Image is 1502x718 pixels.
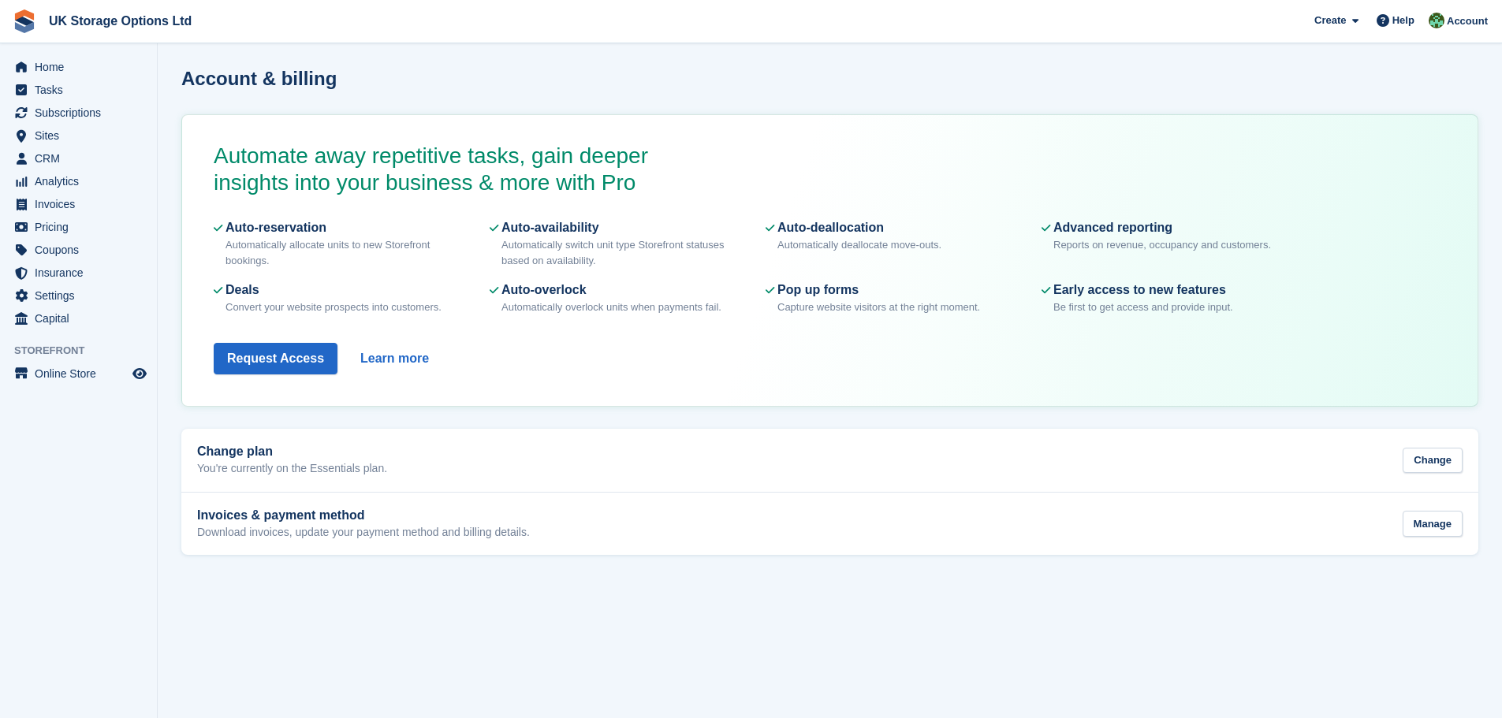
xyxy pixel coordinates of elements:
div: Automatically switch unit type Storefront statuses based on availability. [501,237,742,269]
span: CRM [35,147,129,169]
a: menu [8,285,149,307]
div: Be first to get access and provide input. [1053,299,1233,315]
div: Manage [1403,511,1463,537]
div: Auto-reservation [225,218,466,237]
span: Analytics [35,170,129,192]
div: Auto-availability [501,218,742,237]
span: Insurance [35,262,129,284]
a: menu [8,56,149,78]
span: Subscriptions [35,102,129,124]
p: Automate away repetitive tasks, gain deeper insights into your business & more with Pro [214,143,718,196]
span: Storefront [14,343,157,359]
span: Account [1447,13,1488,29]
button: Request Access [214,343,337,374]
a: UK Storage Options Ltd [43,8,198,34]
div: Reports on revenue, occupancy and customers. [1053,237,1271,253]
p: You're currently on the Essentials plan. [197,462,387,476]
div: Automatically deallocate move-outs. [777,237,941,253]
span: Settings [35,285,129,307]
p: Download invoices, update your payment method and billing details. [197,526,530,540]
span: Online Store [35,363,129,385]
div: Auto-overlock [501,281,721,299]
div: Change [1403,448,1463,474]
img: stora-icon-8386f47178a22dfd0bd8f6a31ec36ba5ce8667c1dd55bd0f319d3a0aa187defe.svg [13,9,36,33]
div: Deals [225,281,442,299]
a: menu [8,125,149,147]
a: menu [8,170,149,192]
h1: Account & billing [181,68,337,89]
span: Create [1314,13,1346,28]
a: menu [8,147,149,169]
a: menu [8,239,149,261]
div: Automatically allocate units to new Storefront bookings. [225,237,466,269]
div: Automatically overlock units when payments fail. [501,299,721,315]
span: Tasks [35,79,129,101]
a: menu [8,102,149,124]
a: menu [8,307,149,329]
span: Pricing [35,216,129,238]
a: menu [8,216,149,238]
a: Invoices & payment method Download invoices, update your payment method and billing details. Manage [181,493,1478,556]
div: Advanced reporting [1053,218,1271,237]
a: menu [8,79,149,101]
div: Auto-deallocation [777,218,941,237]
h2: Invoices & payment method [197,508,530,523]
div: Early access to new features [1053,281,1233,299]
span: Invoices [35,193,129,215]
div: Convert your website prospects into customers. [225,299,442,315]
a: Change plan You're currently on the Essentials plan. Change [181,429,1478,492]
a: Preview store [130,364,149,383]
span: Coupons [35,239,129,261]
a: menu [8,363,149,385]
span: Help [1392,13,1414,28]
span: Capital [35,307,129,329]
a: menu [8,262,149,284]
img: Andrew Smith [1429,13,1444,28]
div: Capture website visitors at the right moment. [777,299,980,315]
span: Home [35,56,129,78]
a: menu [8,193,149,215]
a: Learn more [360,349,429,368]
h2: Change plan [197,445,387,459]
div: Pop up forms [777,281,980,299]
span: Sites [35,125,129,147]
